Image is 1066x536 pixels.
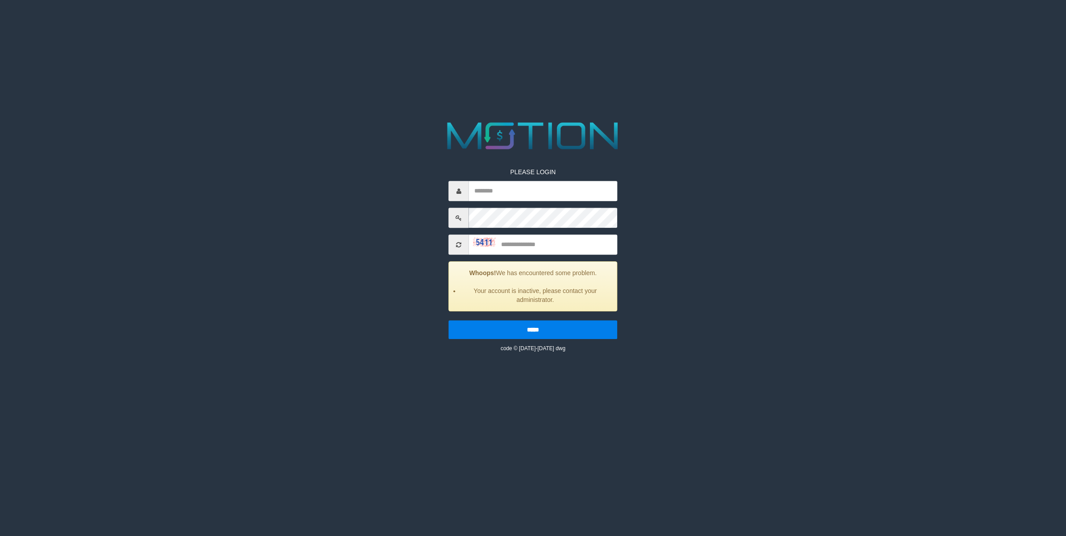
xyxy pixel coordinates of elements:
li: Your account is inactive, please contact your administrator. [460,286,610,304]
p: PLEASE LOGIN [449,167,618,176]
img: captcha [473,238,496,247]
strong: Whoops! [469,269,496,276]
div: We has encountered some problem. [449,261,618,311]
img: MOTION_logo.png [440,117,627,154]
small: code © [DATE]-[DATE] dwg [501,345,565,352]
